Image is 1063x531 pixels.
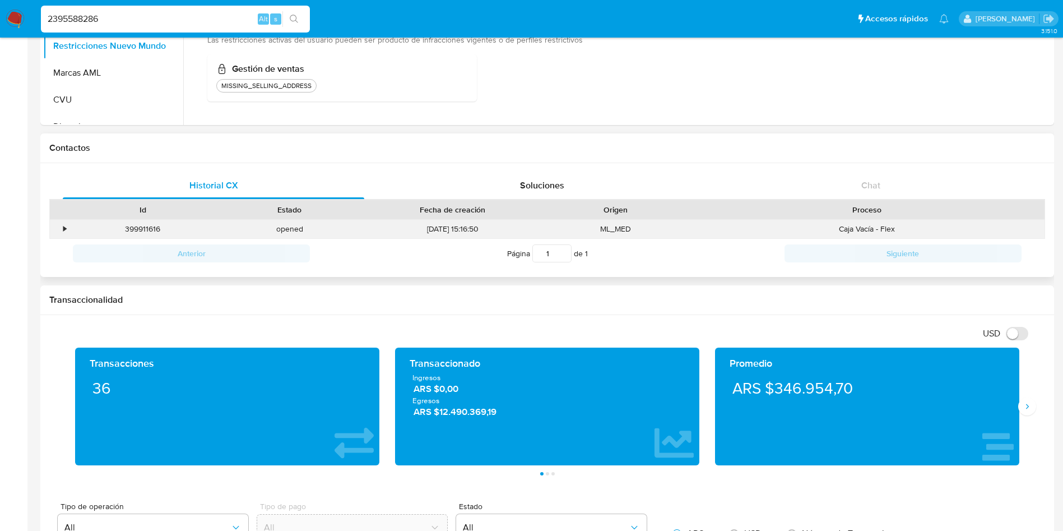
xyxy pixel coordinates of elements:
[73,244,310,262] button: Anterior
[785,244,1022,262] button: Siguiente
[861,179,880,192] span: Chat
[69,220,216,238] div: 399911616
[371,204,535,215] div: Fecha de creación
[1041,26,1057,35] span: 3.151.0
[865,13,928,25] span: Accesos rápidos
[189,179,238,192] span: Historial CX
[1043,13,1055,25] a: Salir
[259,13,268,24] span: Alt
[697,204,1037,215] div: Proceso
[585,248,588,259] span: 1
[507,244,588,262] span: Página de
[689,220,1045,238] div: Caja Vacía - Flex
[77,204,208,215] div: Id
[224,204,355,215] div: Estado
[43,113,183,140] button: Direcciones
[41,12,310,26] input: Buscar usuario o caso...
[43,33,183,59] button: Restricciones Nuevo Mundo
[976,13,1039,24] p: sandra.helbardt@mercadolibre.com
[63,224,66,234] div: •
[542,220,689,238] div: ML_MED
[939,14,949,24] a: Notificaciones
[43,86,183,113] button: CVU
[274,13,277,24] span: s
[49,142,1045,154] h1: Contactos
[216,220,363,238] div: opened
[49,294,1045,306] h1: Transaccionalidad
[363,220,542,238] div: [DATE] 15:16:50
[550,204,681,215] div: Origen
[43,59,183,86] button: Marcas AML
[282,11,305,27] button: search-icon
[520,179,564,192] span: Soluciones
